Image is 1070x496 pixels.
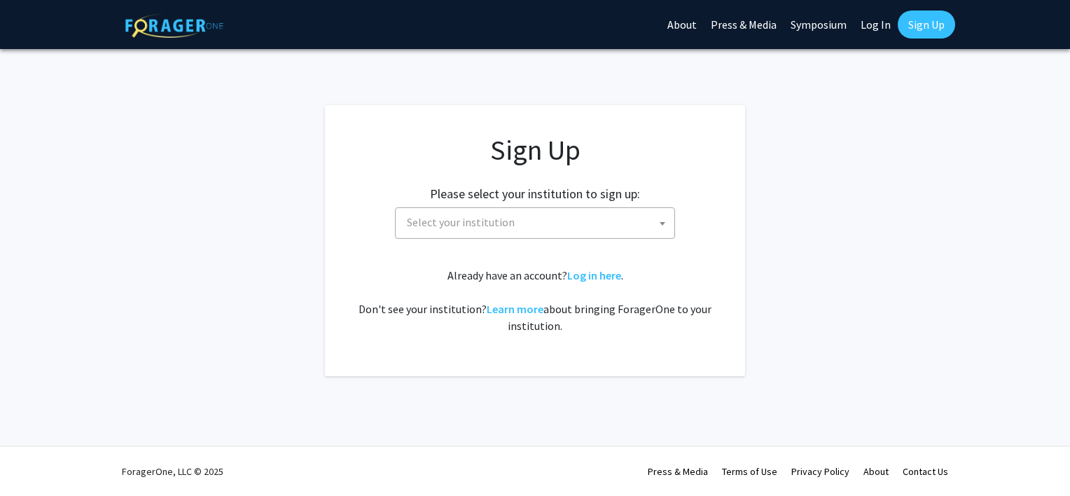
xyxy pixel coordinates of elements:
a: Sign Up [898,11,955,39]
img: ForagerOne Logo [125,13,223,38]
a: Log in here [567,268,621,282]
a: About [863,465,889,478]
a: Learn more about bringing ForagerOne to your institution [487,302,543,316]
h2: Please select your institution to sign up: [430,186,640,202]
a: Terms of Use [722,465,777,478]
h1: Sign Up [353,133,717,167]
a: Privacy Policy [791,465,849,478]
span: Select your institution [395,207,675,239]
a: Press & Media [648,465,708,478]
span: Select your institution [401,208,674,237]
div: ForagerOne, LLC © 2025 [122,447,223,496]
div: Already have an account? . Don't see your institution? about bringing ForagerOne to your institut... [353,267,717,334]
span: Select your institution [407,215,515,229]
a: Contact Us [903,465,948,478]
